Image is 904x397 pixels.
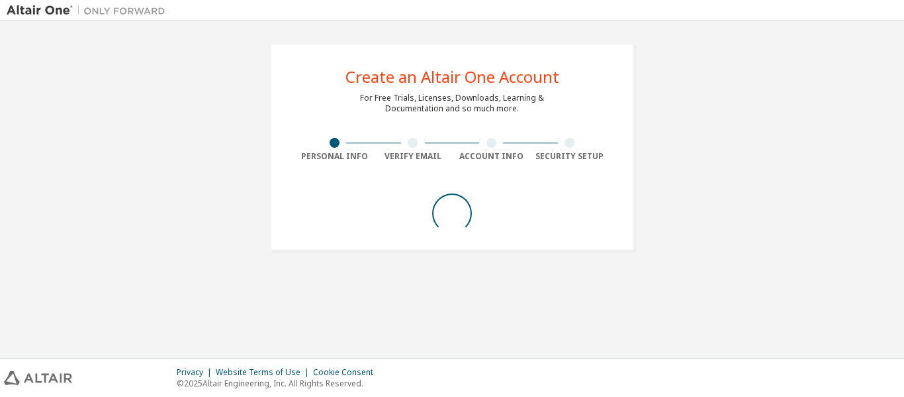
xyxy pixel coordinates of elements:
div: Verify Email [374,151,453,162]
img: altair_logo.svg [4,371,72,385]
div: Personal Info [295,151,374,162]
p: © 2025 Altair Engineering, Inc. All Rights Reserved. [177,378,381,389]
div: Account Info [452,151,531,162]
div: For Free Trials, Licenses, Downloads, Learning & Documentation and so much more. [360,93,544,114]
div: Create an Altair One Account [345,69,559,85]
div: Security Setup [531,151,610,162]
div: Cookie Consent [313,367,381,378]
div: Privacy [177,367,216,378]
div: Website Terms of Use [216,367,313,378]
img: Altair One [7,4,172,17]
